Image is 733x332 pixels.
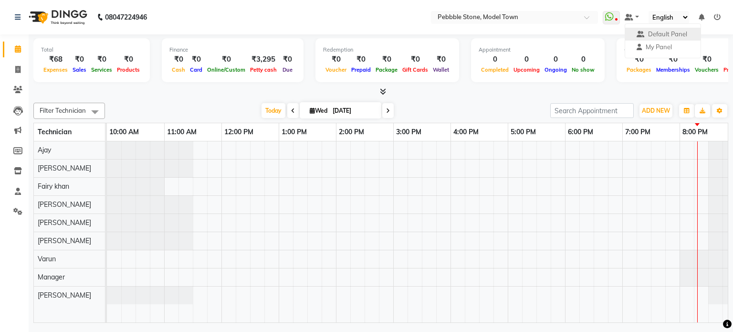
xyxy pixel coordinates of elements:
[654,54,692,65] div: ₹0
[188,66,205,73] span: Card
[248,66,279,73] span: Petty cash
[205,66,248,73] span: Online/Custom
[38,273,65,281] span: Manager
[38,255,56,263] span: Varun
[169,66,188,73] span: Cash
[38,128,72,136] span: Technician
[24,4,90,31] img: logo
[646,43,672,51] span: My Panel
[642,107,670,114] span: ADD NEW
[479,66,511,73] span: Completed
[451,125,481,139] a: 4:00 PM
[550,103,634,118] input: Search Appointment
[169,54,188,65] div: ₹0
[430,54,451,65] div: ₹0
[479,54,511,65] div: 0
[107,125,141,139] a: 10:00 AM
[38,218,91,227] span: [PERSON_NAME]
[262,103,285,118] span: Today
[188,54,205,65] div: ₹0
[565,125,596,139] a: 6:00 PM
[169,46,296,54] div: Finance
[105,4,147,31] b: 08047224946
[323,54,349,65] div: ₹0
[349,66,373,73] span: Prepaid
[89,54,115,65] div: ₹0
[542,54,569,65] div: 0
[330,104,377,118] input: 2025-09-03
[508,125,538,139] a: 5:00 PM
[38,291,91,300] span: [PERSON_NAME]
[511,54,542,65] div: 0
[38,200,91,209] span: [PERSON_NAME]
[639,104,672,118] button: ADD NEW
[511,66,542,73] span: Upcoming
[336,125,366,139] a: 2:00 PM
[41,54,70,65] div: ₹68
[70,66,89,73] span: Sales
[40,107,86,114] span: Filter Technician
[280,66,295,73] span: Due
[692,66,721,73] span: Vouchers
[205,54,248,65] div: ₹0
[222,125,256,139] a: 12:00 PM
[624,66,654,73] span: Packages
[479,46,597,54] div: Appointment
[542,66,569,73] span: Ongoing
[430,66,451,73] span: Wallet
[70,54,89,65] div: ₹0
[279,125,309,139] a: 1:00 PM
[38,236,91,245] span: [PERSON_NAME]
[624,54,654,65] div: ₹0
[400,54,430,65] div: ₹0
[38,146,51,154] span: Ajay
[38,182,69,191] span: Fairy khan
[323,66,349,73] span: Voucher
[41,66,70,73] span: Expenses
[349,54,373,65] div: ₹0
[307,107,330,114] span: Wed
[248,54,279,65] div: ₹3,295
[115,54,142,65] div: ₹0
[373,54,400,65] div: ₹0
[373,66,400,73] span: Package
[569,54,597,65] div: 0
[623,125,653,139] a: 7:00 PM
[692,54,721,65] div: ₹0
[38,164,91,172] span: [PERSON_NAME]
[648,30,687,38] span: Default Panel
[654,66,692,73] span: Memberships
[400,66,430,73] span: Gift Cards
[394,125,424,139] a: 3:00 PM
[165,125,199,139] a: 11:00 AM
[41,46,142,54] div: Total
[323,46,451,54] div: Redemption
[89,66,115,73] span: Services
[279,54,296,65] div: ₹0
[680,125,710,139] a: 8:00 PM
[569,66,597,73] span: No show
[115,66,142,73] span: Products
